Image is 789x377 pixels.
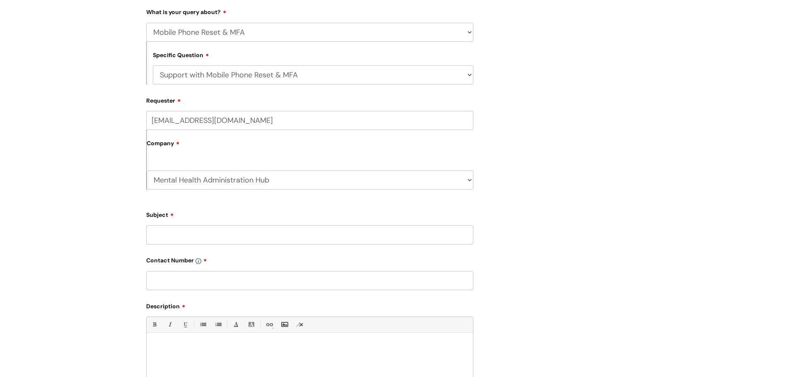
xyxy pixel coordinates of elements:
[180,319,190,330] a: Underline(Ctrl-U)
[153,50,209,59] label: Specific Question
[279,319,290,330] a: Insert Image...
[231,319,241,330] a: Font Color
[213,319,223,330] a: 1. Ordered List (Ctrl-Shift-8)
[146,254,473,264] label: Contact Number
[146,94,473,104] label: Requester
[294,319,305,330] a: Remove formatting (Ctrl-\)
[146,209,473,219] label: Subject
[264,319,274,330] a: Link
[149,319,159,330] a: Bold (Ctrl-B)
[195,258,201,264] img: info-icon.svg
[246,319,256,330] a: Back Color
[146,300,473,310] label: Description
[147,137,473,156] label: Company
[146,111,473,130] input: Email
[198,319,208,330] a: • Unordered List (Ctrl-Shift-7)
[164,319,175,330] a: Italic (Ctrl-I)
[146,6,473,16] label: What is your query about?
